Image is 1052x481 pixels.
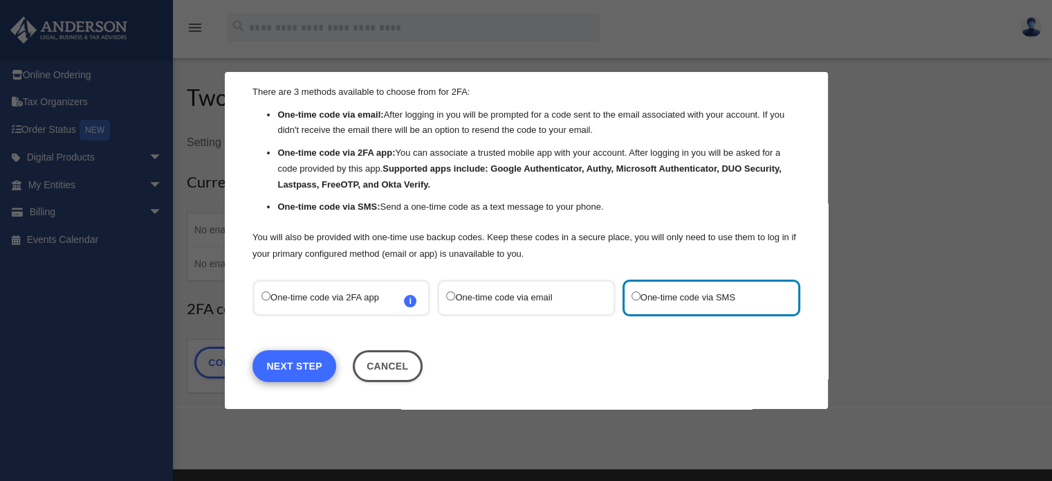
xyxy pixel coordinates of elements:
[261,289,407,307] label: One-time code via 2FA app
[252,229,800,262] p: You will also be provided with one-time use backup codes. Keep these codes in a secure place, you...
[261,291,270,300] input: One-time code via 2FA appi
[277,109,383,120] strong: One-time code via email:
[352,350,422,382] button: Close this dialog window
[631,289,777,307] label: One-time code via SMS
[631,291,640,300] input: One-time code via SMS
[252,350,336,382] a: Next Step
[252,55,800,262] div: There are 3 methods available to choose from for 2FA:
[404,295,416,307] span: i
[277,107,800,139] li: After logging in you will be prompted for a code sent to the email associated with your account. ...
[277,147,395,158] strong: One-time code via 2FA app:
[446,289,592,307] label: One-time code via email
[277,200,800,216] li: Send a one-time code as a text message to your phone.
[277,163,781,190] strong: Supported apps include: Google Authenticator, Authy, Microsoft Authenticator, DUO Security, Lastp...
[277,202,380,212] strong: One-time code via SMS:
[277,145,800,192] li: You can associate a trusted mobile app with your account. After logging in you will be asked for ...
[446,291,455,300] input: One-time code via email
